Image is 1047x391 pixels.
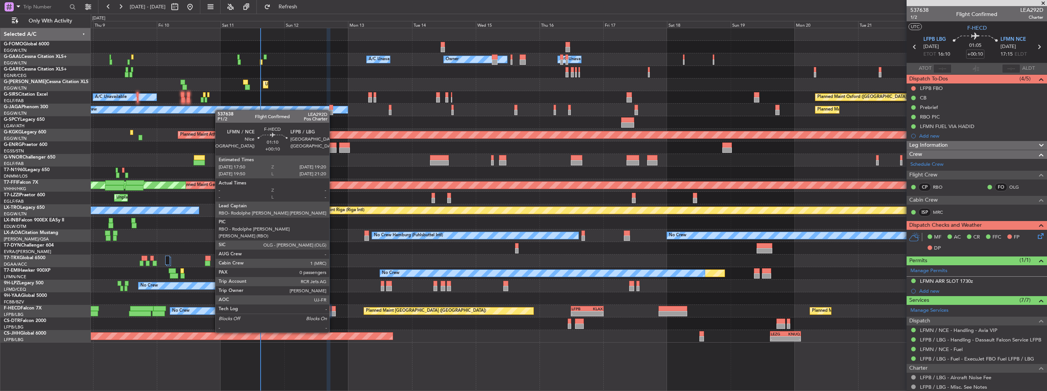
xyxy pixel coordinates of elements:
a: LFPB/LBG [4,312,24,317]
span: CR [973,234,980,241]
a: G-GARECessna Citation XLS+ [4,67,67,72]
div: Unplanned Maint [GEOGRAPHIC_DATA] ([GEOGRAPHIC_DATA]) [116,192,242,204]
div: Add new [919,133,1043,139]
a: Manage Permits [910,267,947,275]
span: 9H-YAA [4,293,21,298]
a: Schedule Crew [910,161,944,168]
div: - [786,337,801,341]
button: Refresh [261,1,306,13]
a: 9H-LPZLegacy 500 [4,281,43,285]
span: DP [934,245,941,252]
a: EGLF/FAB [4,161,24,167]
a: DNMM/LOS [4,173,27,179]
a: [PERSON_NAME]/QSA [4,236,49,242]
div: Prebrief [920,104,938,111]
a: G-SIRSCitation Excel [4,92,48,97]
span: G-KGKG [4,130,22,135]
a: EVRA/[PERSON_NAME] [4,249,51,255]
div: LFPB [572,306,587,311]
div: No Crew [382,268,399,279]
span: MF [934,234,941,241]
a: OLG [1009,184,1026,191]
span: AC [954,234,961,241]
span: Crew [909,150,922,159]
a: EDLW/DTM [4,224,26,229]
div: - [587,311,603,316]
div: No Crew [140,280,158,292]
span: FP [1014,234,1020,241]
a: CS-JHHGlobal 6000 [4,331,46,336]
div: LFPB FBO [920,85,943,91]
span: ALDT [1022,65,1035,72]
span: FFC [992,234,1001,241]
div: RBO PIC [920,114,940,120]
a: FCBB/BZV [4,299,24,305]
a: EGGW/LTN [4,211,27,217]
a: EGLF/FAB [4,98,24,104]
span: T7-FFI [4,180,17,185]
div: - [771,337,786,341]
span: T7-DYN [4,243,21,248]
div: KLAX [587,306,603,311]
span: G-JAGA [4,105,21,109]
div: Owner [446,54,459,65]
a: EGGW/LTN [4,85,27,91]
a: EGGW/LTN [4,136,27,141]
div: Add new [919,288,1043,294]
span: G-GARE [4,67,21,72]
div: No Crew [172,305,190,317]
span: 9H-LPZ [4,281,19,285]
span: Dispatch Checks and Weather [909,221,982,230]
span: (1/1) [1020,256,1031,264]
div: Unplanned Maint [GEOGRAPHIC_DATA] ([GEOGRAPHIC_DATA]) [265,79,391,90]
span: G-ENRG [4,143,22,147]
span: G-FOMO [4,42,23,46]
a: VHHH/HKG [4,186,26,192]
a: EGNR/CEG [4,73,27,79]
a: CS-DTRFalcon 2000 [4,319,46,323]
span: T7-LZZI [4,193,19,197]
a: LX-TROLegacy 650 [4,205,45,210]
span: G-GAAL [4,54,21,59]
a: T7-EMIHawker 900XP [4,268,50,273]
a: T7-TRXGlobal 6500 [4,256,45,260]
div: ISP [918,208,931,216]
span: LX-INB [4,218,19,223]
a: EGSS/STN [4,148,24,154]
a: DGAA/ACC [4,261,27,267]
span: LX-TRO [4,205,20,210]
a: LFPB/LBG [4,337,24,343]
div: Sat 11 [221,21,284,28]
a: G-[PERSON_NAME]Cessna Citation XLS [4,80,89,84]
div: Planned Maint [GEOGRAPHIC_DATA] ([GEOGRAPHIC_DATA]) [366,305,486,317]
a: LX-AOACitation Mustang [4,231,58,235]
div: Fri 17 [603,21,667,28]
span: Flight Crew [909,171,937,179]
span: CS-JHH [4,331,20,336]
a: LFMN/NCE [4,274,26,280]
button: UTC [908,23,922,30]
span: Permits [909,256,927,265]
div: [DATE] [92,15,105,22]
div: LEZG [771,332,786,336]
a: G-VNORChallenger 650 [4,155,55,160]
span: CS-DTR [4,319,20,323]
div: Tue 14 [412,21,476,28]
span: G-SPCY [4,117,20,122]
button: Only With Activity [8,15,83,27]
a: EGGW/LTN [4,111,27,116]
a: F-HECDFalcon 7X [4,306,42,311]
span: F-HECD [4,306,21,311]
a: LFPB / LBG - Aircraft Noise Fee [920,374,991,381]
div: Mon 13 [348,21,412,28]
div: Sun 19 [731,21,794,28]
span: G-[PERSON_NAME] [4,80,46,84]
span: Leg Information [909,141,948,150]
span: Charter [1020,14,1043,21]
a: G-FOMOGlobal 6000 [4,42,49,46]
div: Flight Confirmed [956,10,997,18]
a: LFPB / LBG - Handling - Dassault Falcon Service LFPB [920,337,1041,343]
span: LEA292D [1020,6,1043,14]
span: [DATE] - [DATE] [130,3,166,10]
a: G-KGKGLegacy 600 [4,130,46,135]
